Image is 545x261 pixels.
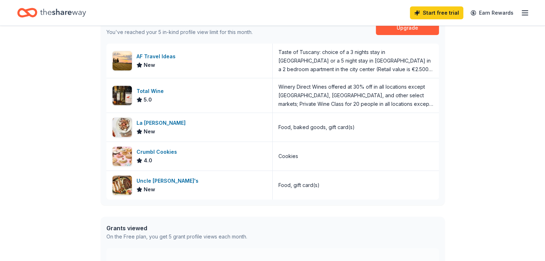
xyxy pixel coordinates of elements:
[113,51,132,70] img: Image for AF Travel Ideas
[137,87,167,95] div: Total Wine
[137,52,178,61] div: AF Travel Ideas
[410,6,463,19] a: Start free trial
[144,185,155,194] span: New
[137,177,201,185] div: Uncle [PERSON_NAME]'s
[278,123,355,132] div: Food, baked goods, gift card(s)
[144,95,152,104] span: 5.0
[137,148,180,156] div: Crumbl Cookies
[106,232,247,241] div: On the Free plan, you get 5 grant profile views each month.
[376,21,439,35] a: Upgrade
[113,147,132,166] img: Image for Crumbl Cookies
[144,156,152,165] span: 4.0
[113,86,132,105] img: Image for Total Wine
[144,127,155,136] span: New
[106,28,253,36] div: You've reached your 5 in-kind profile view limit for this month.
[278,83,433,108] div: Winery Direct Wines offered at 30% off in all locations except [GEOGRAPHIC_DATA], [GEOGRAPHIC_DAT...
[278,48,433,74] div: Taste of Tuscany: choice of a 3 nights stay in [GEOGRAPHIC_DATA] or a 5 night stay in [GEOGRAPHIC...
[113,118,132,137] img: Image for La Madeleine
[278,152,298,161] div: Cookies
[17,4,86,21] a: Home
[137,119,188,127] div: La [PERSON_NAME]
[144,61,155,69] span: New
[466,6,518,19] a: Earn Rewards
[106,224,247,232] div: Grants viewed
[278,181,320,189] div: Food, gift card(s)
[113,176,132,195] img: Image for Uncle Julio's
